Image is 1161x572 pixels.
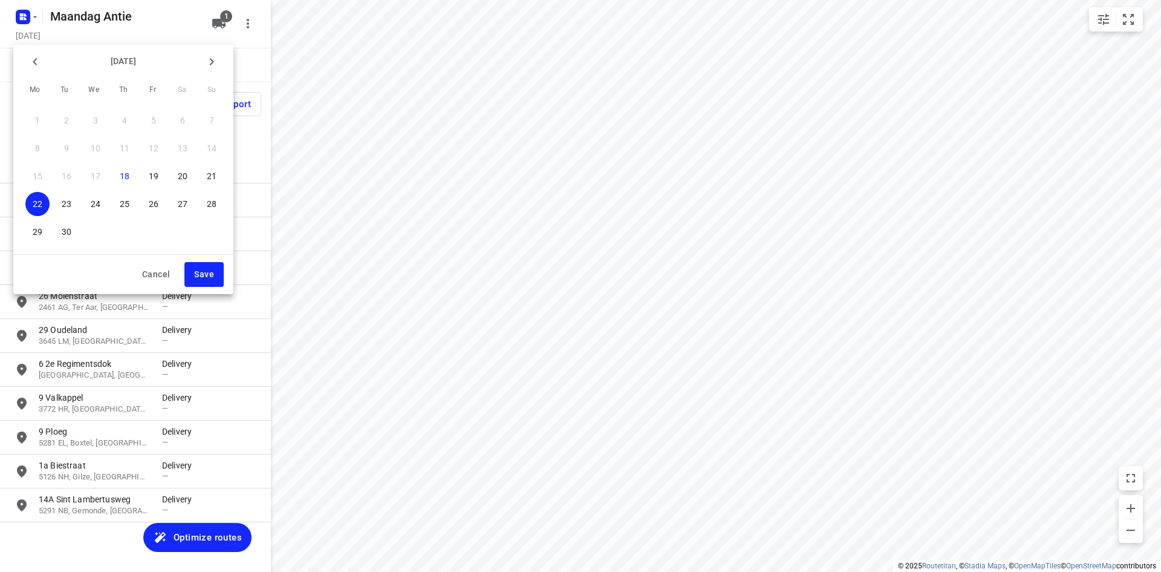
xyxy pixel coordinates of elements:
p: 1 [35,114,40,127]
span: Save [194,267,214,282]
span: Fr [142,84,164,96]
button: Save [184,262,224,287]
p: [DATE] [47,55,200,68]
button: 2 [54,108,79,133]
p: 8 [35,142,40,154]
button: 7 [200,108,224,133]
p: 5 [151,114,156,127]
button: 25 [112,192,137,216]
button: 28 [200,192,224,216]
button: 8 [25,136,50,160]
button: 29 [25,220,50,244]
span: Sa [171,84,193,96]
p: 29 [33,226,42,238]
p: 13 [178,142,187,154]
button: 3 [83,108,108,133]
p: 6 [180,114,185,127]
span: Mo [24,84,46,96]
button: 27 [171,192,195,216]
p: 19 [149,170,158,182]
p: 2 [64,114,69,127]
p: 28 [207,198,216,210]
p: 27 [178,198,187,210]
span: Cancel [142,267,170,282]
button: 21 [200,164,224,188]
button: 26 [141,192,166,216]
p: 14 [207,142,216,154]
p: 18 [120,170,129,182]
button: 15 [25,164,50,188]
p: 22 [33,198,42,210]
button: 12 [141,136,166,160]
p: 21 [207,170,216,182]
span: Tu [54,84,76,96]
button: Cancel [132,262,180,287]
p: 7 [209,114,214,127]
button: 16 [54,164,79,188]
button: 11 [112,136,137,160]
button: 1 [25,108,50,133]
button: 20 [171,164,195,188]
p: 3 [93,114,98,127]
p: 12 [149,142,158,154]
span: Th [112,84,134,96]
p: 25 [120,198,129,210]
button: 14 [200,136,224,160]
p: 15 [33,170,42,182]
p: 26 [149,198,158,210]
button: 4 [112,108,137,133]
span: We [83,84,105,96]
p: 17 [91,170,100,182]
button: 6 [171,108,195,133]
button: 5 [141,108,166,133]
p: 23 [62,198,71,210]
button: 13 [171,136,195,160]
button: 24 [83,192,108,216]
p: 11 [120,142,129,154]
button: 17 [83,164,108,188]
p: 24 [91,198,100,210]
span: Su [201,84,223,96]
button: 22 [25,192,50,216]
button: 30 [54,220,79,244]
button: 10 [83,136,108,160]
p: 16 [62,170,71,182]
button: 19 [141,164,166,188]
button: 18 [112,164,137,188]
p: 10 [91,142,100,154]
p: 9 [64,142,69,154]
p: 30 [62,226,71,238]
button: 23 [54,192,79,216]
p: 4 [122,114,127,127]
p: 20 [178,170,187,182]
button: 9 [54,136,79,160]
